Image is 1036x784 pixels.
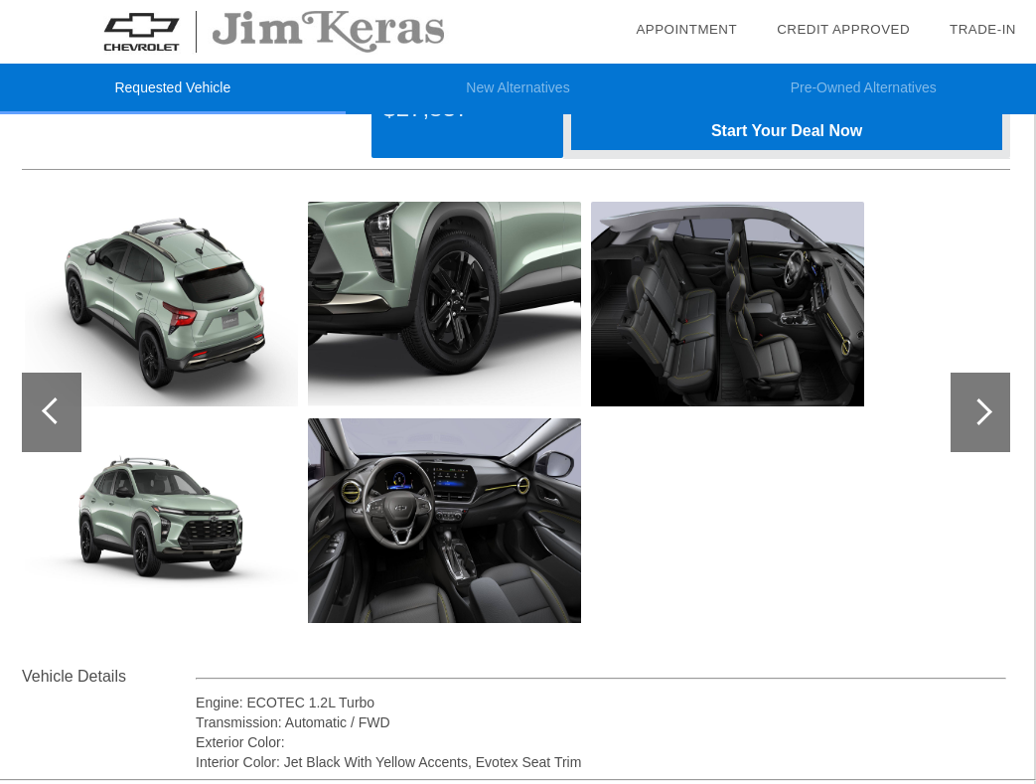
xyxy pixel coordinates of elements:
[308,202,581,406] img: 5.jpg
[636,22,737,37] a: Appointment
[777,22,910,37] a: Credit Approved
[950,22,1016,37] a: Trade-In
[196,752,1006,772] div: Interior Color: Jet Black With Yellow Accents, Evotex Seat Trim
[22,665,196,689] div: Vehicle Details
[25,202,298,406] img: 3.jpg
[690,64,1036,114] li: Pre-Owned Alternatives
[593,122,980,140] span: Start Your Deal Now
[196,712,1006,732] div: Transmission: Automatic / FWD
[25,418,298,623] img: 4.jpg
[196,732,1006,752] div: Exterior Color:
[308,418,581,623] img: 6.jpg
[346,64,691,114] li: New Alternatives
[591,202,864,406] img: 7.jpg
[196,693,1006,712] div: Engine: ECOTEC 1.2L Turbo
